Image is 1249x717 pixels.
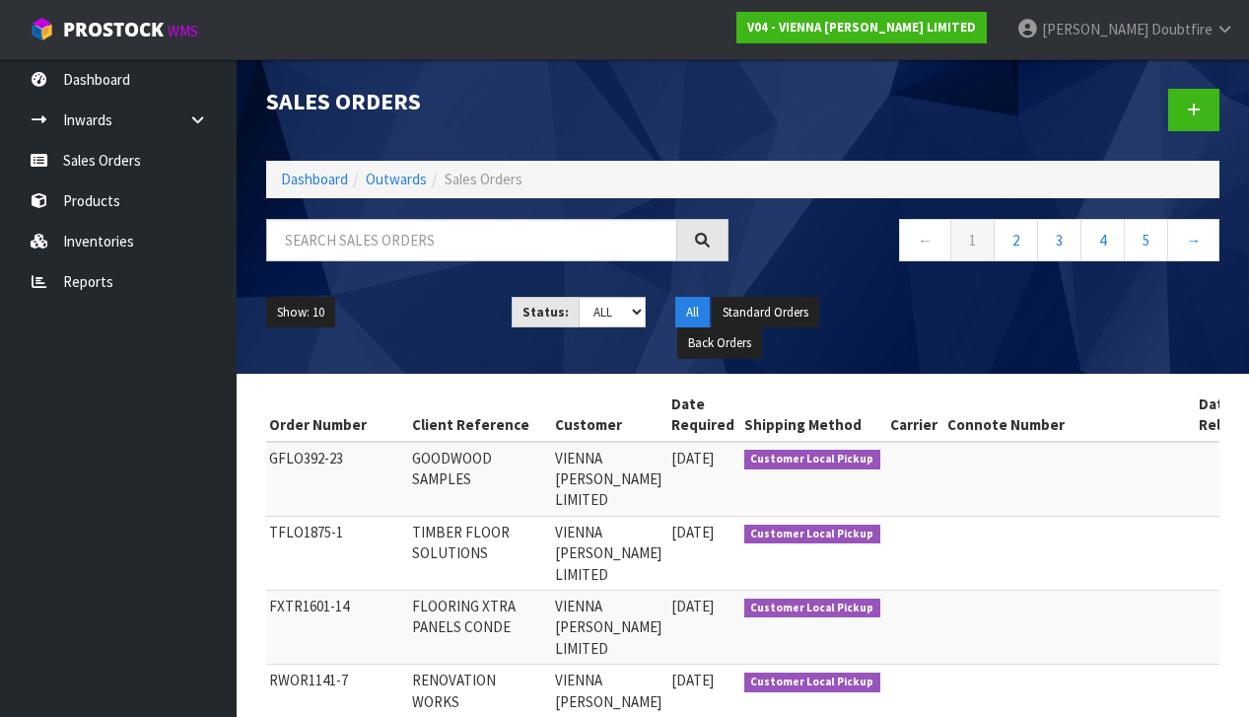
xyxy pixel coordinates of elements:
[671,671,714,689] span: [DATE]
[1037,219,1081,261] a: 3
[445,170,522,188] span: Sales Orders
[1080,219,1125,261] a: 4
[63,17,164,42] span: ProStock
[671,597,714,615] span: [DATE]
[744,599,881,618] span: Customer Local Pickup
[1167,219,1219,261] a: →
[281,170,348,188] a: Dashboard
[407,442,550,517] td: GOODWOOD SAMPLES
[550,591,666,665] td: VIENNA [PERSON_NAME] LIMITED
[675,297,710,328] button: All
[994,219,1038,261] a: 2
[266,297,335,328] button: Show: 10
[671,523,714,541] span: [DATE]
[1042,20,1148,38] span: [PERSON_NAME]
[744,450,881,469] span: Customer Local Pickup
[407,516,550,590] td: TIMBER FLOOR SOLUTIONS
[942,389,1194,442] th: Connote Number
[264,389,407,442] th: Order Number
[739,389,886,442] th: Shipping Method
[677,327,762,359] button: Back Orders
[264,442,407,517] td: GFLO392-23
[366,170,427,188] a: Outwards
[30,17,54,41] img: cube-alt.png
[264,591,407,665] td: FXTR1601-14
[522,304,569,321] strong: Status:
[168,22,198,40] small: WMS
[885,389,942,442] th: Carrier
[407,389,550,442] th: Client Reference
[712,297,819,328] button: Standard Orders
[266,219,677,261] input: Search sales orders
[550,389,666,442] th: Customer
[950,219,995,261] a: 1
[550,516,666,590] td: VIENNA [PERSON_NAME] LIMITED
[758,219,1220,267] nav: Page navigation
[266,89,729,114] h1: Sales Orders
[550,442,666,517] td: VIENNA [PERSON_NAME] LIMITED
[671,449,714,467] span: [DATE]
[264,516,407,590] td: TFLO1875-1
[744,525,881,544] span: Customer Local Pickup
[407,591,550,665] td: FLOORING XTRA PANELS CONDE
[666,389,739,442] th: Date Required
[1151,20,1213,38] span: Doubtfire
[747,19,976,36] strong: V04 - VIENNA [PERSON_NAME] LIMITED
[744,673,881,692] span: Customer Local Pickup
[1124,219,1168,261] a: 5
[899,219,951,261] a: ←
